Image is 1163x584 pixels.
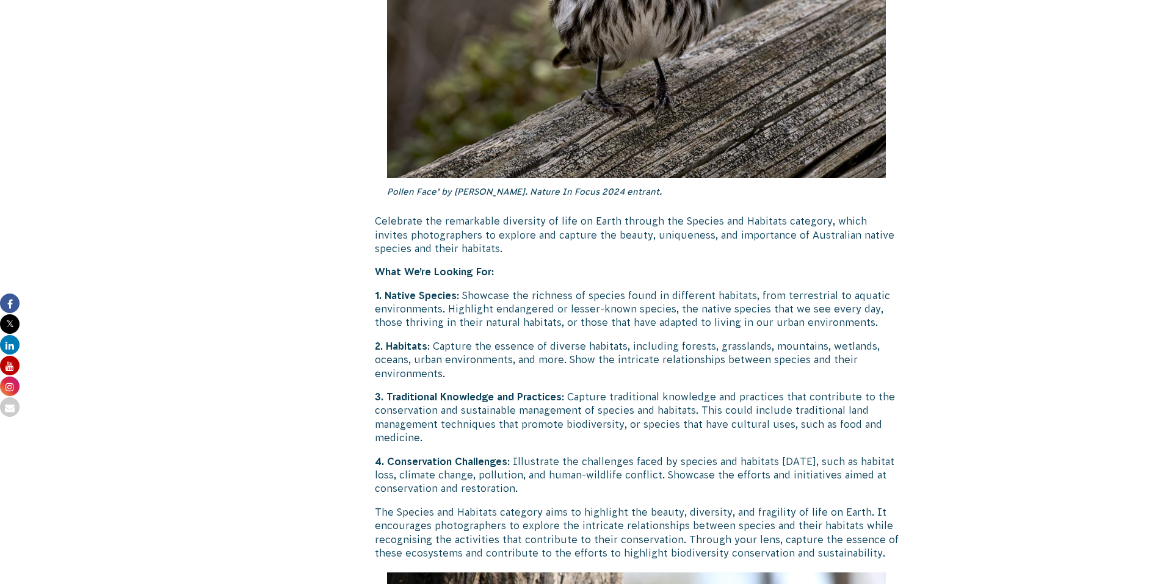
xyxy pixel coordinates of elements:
strong: 3. Traditional Knowledge and Practices [375,391,562,402]
p: The Species and Habitats category aims to highlight the beauty, diversity, and fragility of life ... [375,505,899,560]
em: Pollen Face’ by [PERSON_NAME]. Nature In Focus 2024 entrant. [387,187,662,196]
strong: 1. Native Species [375,290,457,301]
strong: 2. Habitats [375,341,427,351]
p: Celebrate the remarkable diversity of life on Earth through the Species and Habitats category, wh... [375,214,899,255]
p: : Capture the essence of diverse habitats, including forests, grasslands, mountains, wetlands, oc... [375,339,899,380]
p: : Capture traditional knowledge and practices that contribute to the conservation and sustainable... [375,390,899,445]
p: : Illustrate the challenges faced by species and habitats [DATE], such as habitat loss, climate c... [375,455,899,496]
strong: 4. Conservation Challenges [375,456,507,467]
p: : Showcase the richness of species found in different habitats, from terrestrial to aquatic envir... [375,289,899,330]
strong: What We’re Looking For: [375,266,494,277]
